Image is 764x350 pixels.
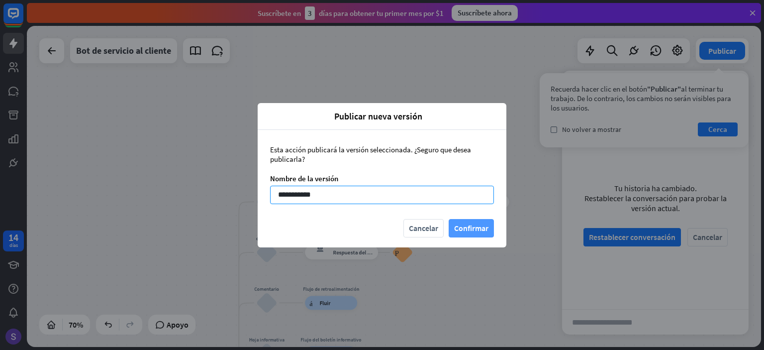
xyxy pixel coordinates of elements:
button: Cancelar [403,219,444,237]
button: Confirmar [449,219,494,237]
font: Confirmar [454,223,488,233]
font: Publicar nueva versión [334,111,422,122]
button: Abrir el widget de chat LiveChat [8,4,38,34]
font: Cancelar [409,223,438,233]
font: Nombre de la versión [270,174,338,183]
font: Esta acción publicará la versión seleccionada. ¿Seguro que desea publicarla? [270,145,471,164]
